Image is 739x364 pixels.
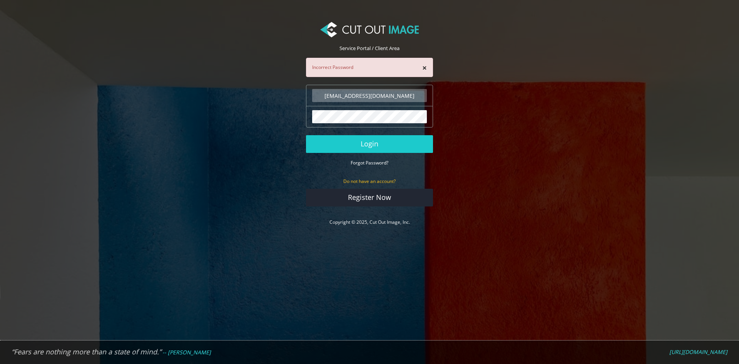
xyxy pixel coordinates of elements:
[306,135,433,153] button: Login
[306,58,433,77] div: Incorrect Password
[12,347,161,356] em: “Fears are nothing more than a state of mind.”
[329,219,410,225] a: Copyright © 2025, Cut Out Image, Inc.
[351,159,388,166] a: Forgot Password?
[669,349,727,356] a: [URL][DOMAIN_NAME]
[306,189,433,206] a: Register Now
[339,45,400,52] span: Service Portal / Client Area
[162,349,211,356] em: -- [PERSON_NAME]
[320,22,419,37] img: Cut Out Image
[422,64,427,72] button: ×
[312,89,427,102] input: Email Address
[343,178,396,185] small: Do not have an account?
